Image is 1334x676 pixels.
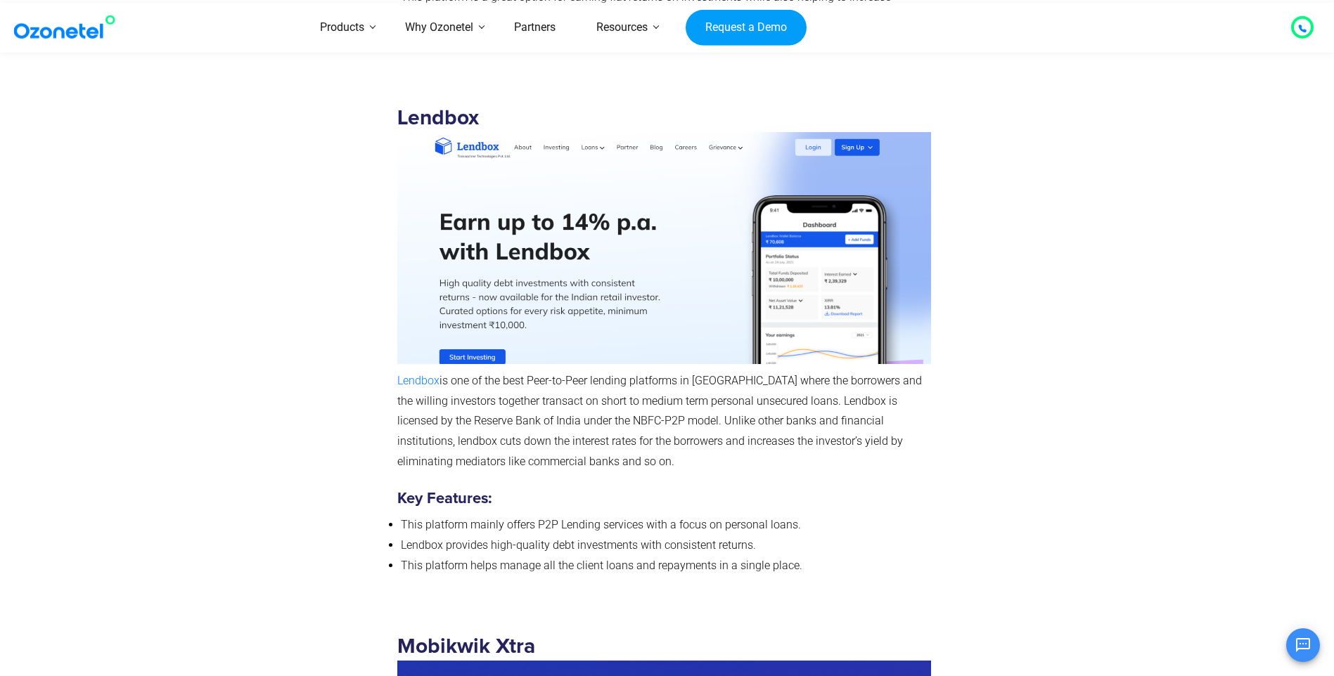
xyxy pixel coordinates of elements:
[397,374,922,468] span: is one of the best Peer-to-Peer lending platforms in [GEOGRAPHIC_DATA] where the borrowers and th...
[300,3,385,53] a: Products
[401,518,801,531] span: This platform mainly offers P2P Lending services with a focus on personal loans.
[494,3,576,53] a: Partners
[397,108,938,257] strong: Lendbox
[401,559,802,572] span: This platform helps manage all the client loans and repayments in a single place.
[385,3,494,53] a: Why Ozonetel
[1286,628,1320,662] button: Open chat
[576,3,668,53] a: Resources
[397,491,492,507] strong: Key Features:
[397,374,440,387] a: Lendbox
[686,9,806,46] a: Request a Demo
[401,538,756,552] span: Lendbox provides high-quality debt investments with consistent returns.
